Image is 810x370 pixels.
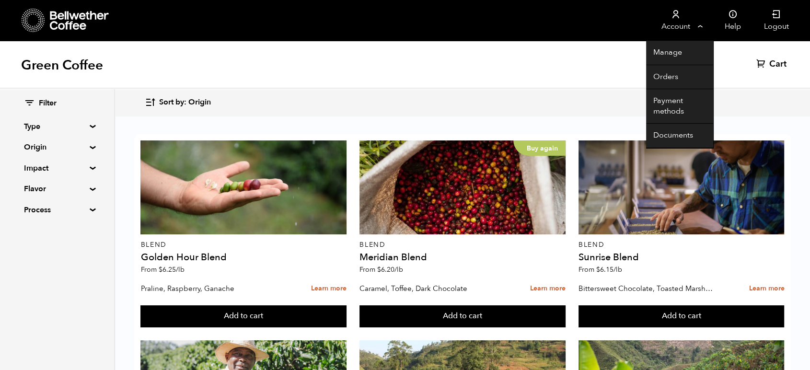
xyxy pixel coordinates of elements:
[311,278,347,299] a: Learn more
[158,265,184,274] bdi: 6.25
[579,265,622,274] span: From
[158,265,162,274] span: $
[359,253,566,262] h4: Meridian Blend
[749,278,784,299] a: Learn more
[646,124,713,148] a: Documents
[21,57,103,74] h1: Green Coffee
[359,140,566,234] a: Buy again
[24,162,90,174] summary: Impact
[596,265,600,274] span: $
[140,253,347,262] h4: Golden Hour Blend
[24,204,90,216] summary: Process
[140,305,347,327] button: Add to cart
[530,278,566,299] a: Learn more
[613,265,622,274] span: /lb
[359,242,566,248] p: Blend
[646,65,713,90] a: Orders
[145,91,211,114] button: Sort by: Origin
[159,97,211,108] span: Sort by: Origin
[579,253,785,262] h4: Sunrise Blend
[646,41,713,65] a: Manage
[24,183,90,195] summary: Flavor
[359,305,566,327] button: Add to cart
[377,265,381,274] span: $
[394,265,403,274] span: /lb
[769,58,787,70] span: Cart
[596,265,622,274] bdi: 6.15
[175,265,184,274] span: /lb
[359,265,403,274] span: From
[377,265,403,274] bdi: 6.20
[24,141,90,153] summary: Origin
[39,98,57,109] span: Filter
[140,242,347,248] p: Blend
[140,281,280,296] p: Praline, Raspberry, Ganache
[579,242,785,248] p: Blend
[513,140,566,156] p: Buy again
[579,281,718,296] p: Bittersweet Chocolate, Toasted Marshmallow, Candied Orange, Praline
[756,58,789,70] a: Cart
[24,121,90,132] summary: Type
[646,89,713,124] a: Payment methods
[579,305,785,327] button: Add to cart
[140,265,184,274] span: From
[359,281,499,296] p: Caramel, Toffee, Dark Chocolate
